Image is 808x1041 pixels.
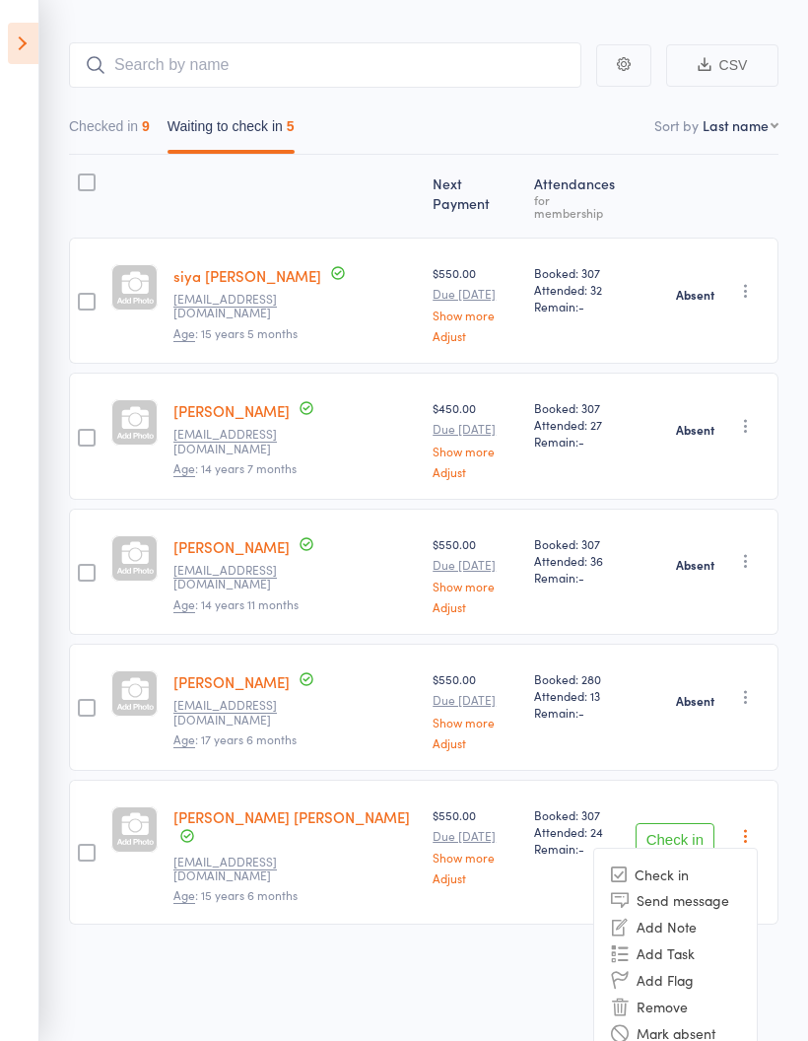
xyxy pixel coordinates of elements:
[69,42,581,88] input: Search by name
[433,716,518,729] a: Show more
[173,265,321,286] a: siya [PERSON_NAME]
[534,399,620,416] span: Booked: 307
[173,292,302,320] small: Billychen1970@gmail.com
[168,108,295,154] button: Waiting to check in5
[173,536,290,557] a: [PERSON_NAME]
[578,298,584,314] span: -
[173,698,302,727] small: haripriyatati03@gmail.com
[534,687,620,704] span: Attended: 13
[173,886,298,904] span: : 15 years 6 months
[433,329,518,342] a: Adjust
[287,118,295,134] div: 5
[433,806,518,884] div: $550.00
[676,287,714,303] strong: Absent
[578,704,584,721] span: -
[433,829,518,843] small: Due [DATE]
[534,670,620,687] span: Booked: 280
[534,535,620,552] span: Booked: 307
[69,108,150,154] button: Checked in9
[534,433,620,450] span: Remain:
[433,580,518,592] a: Show more
[534,416,620,433] span: Attended: 27
[534,264,620,281] span: Booked: 307
[173,459,297,477] span: : 14 years 7 months
[433,558,518,572] small: Due [DATE]
[636,823,714,855] button: Check in
[433,736,518,749] a: Adjust
[425,164,526,229] div: Next Payment
[594,940,757,967] li: Add Task
[433,535,518,613] div: $550.00
[534,298,620,314] span: Remain:
[433,600,518,613] a: Adjust
[578,433,584,450] span: -
[173,563,302,591] small: kevlaniadvik@gmail.com
[578,569,584,586] span: -
[676,422,714,438] strong: Absent
[433,465,518,478] a: Adjust
[578,840,584,857] span: -
[142,118,150,134] div: 9
[173,595,299,613] span: : 14 years 11 months
[534,704,620,721] span: Remain:
[433,871,518,884] a: Adjust
[666,44,778,87] button: CSV
[526,164,628,229] div: Atten­dances
[594,914,757,940] li: Add Note
[534,569,620,586] span: Remain:
[594,863,757,887] li: Check in
[433,422,518,436] small: Due [DATE]
[433,287,518,301] small: Due [DATE]
[534,552,620,569] span: Attended: 36
[433,445,518,457] a: Show more
[594,887,757,914] li: Send message
[676,693,714,709] strong: Absent
[173,806,410,827] a: [PERSON_NAME] [PERSON_NAME]
[534,806,620,823] span: Booked: 307
[173,730,297,748] span: : 17 years 6 months
[433,851,518,864] a: Show more
[654,115,699,135] label: Sort by
[534,823,620,840] span: Attended: 24
[433,670,518,748] div: $550.00
[433,264,518,342] div: $550.00
[703,115,769,135] div: Last name
[594,967,757,994] li: Add Flag
[173,324,298,342] span: : 15 years 5 months
[534,281,620,298] span: Attended: 32
[676,557,714,573] strong: Absent
[173,400,290,421] a: [PERSON_NAME]
[433,693,518,707] small: Due [DATE]
[173,855,302,883] small: vijsek@yahoo.com
[534,840,620,857] span: Remain:
[173,427,302,455] small: PDUGGAR01@GMAIL.COM
[534,193,620,219] div: for membership
[433,399,518,477] div: $450.00
[594,994,757,1020] li: Remove
[433,309,518,321] a: Show more
[173,671,290,692] a: [PERSON_NAME]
